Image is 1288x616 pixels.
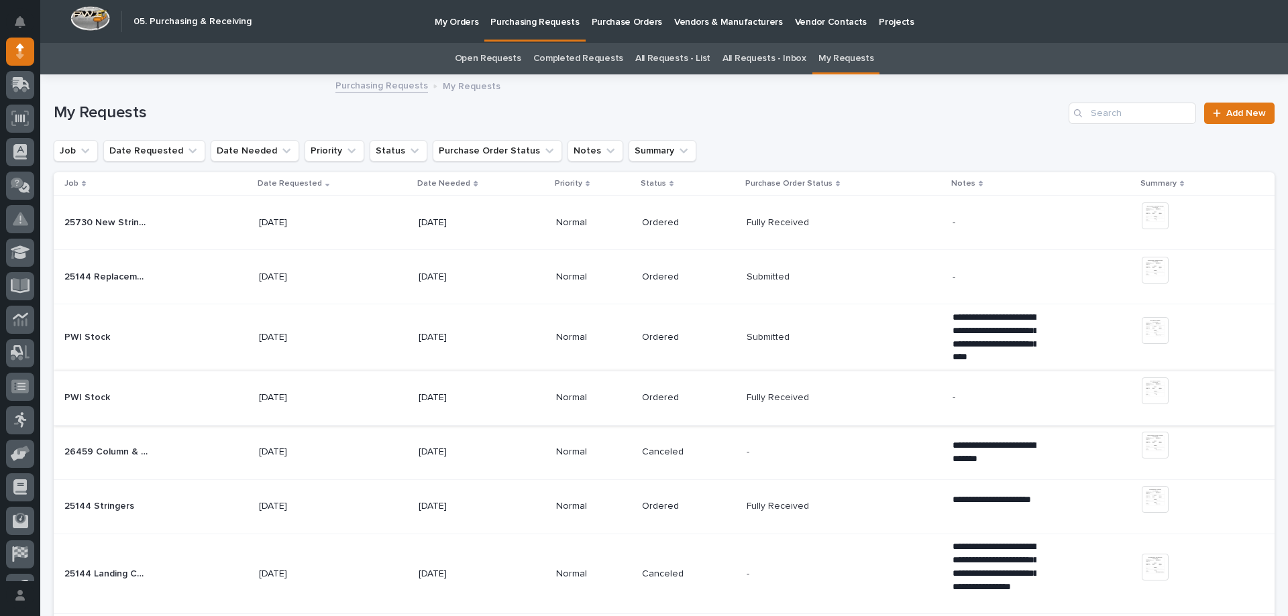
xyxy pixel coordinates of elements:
p: Job [64,176,78,191]
p: Submitted [747,329,792,343]
button: Job [54,140,98,162]
p: [DATE] [259,446,343,458]
h2: 05. Purchasing & Receiving [133,16,252,27]
p: Ordered [642,217,726,229]
tr: 25730 New Stringers after changes25730 New Stringers after changes [DATE][DATE]NormalOrderedFully... [54,196,1275,250]
p: [DATE] [259,271,343,283]
button: Notifications [6,8,34,36]
tr: 25144 Stringers25144 Stringers [DATE][DATE]NormalOrderedFully ReceivedFully Received **** **** **... [54,479,1275,534]
p: [DATE] [419,501,502,512]
p: - [953,217,1036,229]
p: PWI Stock [64,329,113,343]
p: [DATE] [419,217,502,229]
p: Ordered [642,332,726,343]
p: [DATE] [419,568,502,580]
p: [DATE] [259,217,343,229]
p: [DATE] [419,446,502,458]
p: Normal [556,332,631,343]
p: Ordered [642,271,726,283]
p: - [953,271,1036,283]
img: Workspace Logo [70,6,110,31]
p: Canceled [642,568,726,580]
p: - [747,566,752,580]
p: 25144 Replacement Stringer [64,269,151,283]
p: - [953,392,1036,404]
p: Ordered [642,392,726,404]
button: Purchase Order Status [433,140,562,162]
button: Priority [305,140,364,162]
p: [DATE] [259,568,343,580]
h1: My Requests [54,103,1063,123]
input: Search [1069,103,1196,124]
a: Open Requests [455,43,521,74]
p: Status [641,176,666,191]
button: Date Requested [103,140,205,162]
p: [DATE] [419,392,502,404]
a: All Requests - Inbox [722,43,806,74]
button: Date Needed [211,140,299,162]
p: Normal [556,217,631,229]
p: Canceled [642,446,726,458]
p: Fully Received [747,389,812,404]
p: Normal [556,271,631,283]
p: Ordered [642,501,726,512]
a: Add New [1204,103,1275,124]
p: 26459 Column & Line Bumpers [64,444,151,458]
p: [DATE] [259,392,343,404]
p: [DATE] [419,332,502,343]
tr: 25144 Landing Channels25144 Landing Channels [DATE][DATE]NormalCanceled-- **** **** **** **** ***... [54,534,1275,614]
p: Date Needed [417,176,470,191]
p: 25144 Stringers [64,498,137,512]
a: My Requests [818,43,874,74]
p: PWI Stock [64,389,113,404]
button: Summary [629,140,696,162]
a: Purchasing Requests [335,77,428,93]
p: - [747,444,752,458]
p: Normal [556,501,631,512]
p: Normal [556,392,631,404]
button: Notes [568,140,623,162]
p: Normal [556,568,631,580]
tr: 25144 Replacement [PERSON_NAME]25144 Replacement [PERSON_NAME] [DATE][DATE]NormalOrderedSubmitted... [54,250,1275,304]
a: All Requests - List [635,43,710,74]
p: Fully Received [747,214,812,229]
p: [DATE] [259,332,343,343]
p: [DATE] [259,501,343,512]
div: Notifications [17,16,34,38]
p: [DATE] [419,271,502,283]
p: Date Requested [258,176,322,191]
p: My Requests [443,78,500,93]
a: Completed Requests [533,43,623,74]
p: Notes [951,176,975,191]
p: 25144 Landing Channels [64,566,151,580]
p: Purchase Order Status [745,176,833,191]
p: Normal [556,446,631,458]
p: Priority [555,176,582,191]
span: Add New [1226,109,1266,118]
tr: PWI StockPWI Stock [DATE][DATE]NormalOrderedFully ReceivedFully Received - [54,371,1275,425]
tr: 26459 Column & Line Bumpers26459 Column & Line Bumpers [DATE][DATE]NormalCanceled-- **** **** ***... [54,425,1275,479]
p: Fully Received [747,498,812,512]
button: Status [370,140,427,162]
p: Submitted [747,269,792,283]
p: 25730 New Stringers after changes [64,214,151,229]
p: Summary [1140,176,1177,191]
